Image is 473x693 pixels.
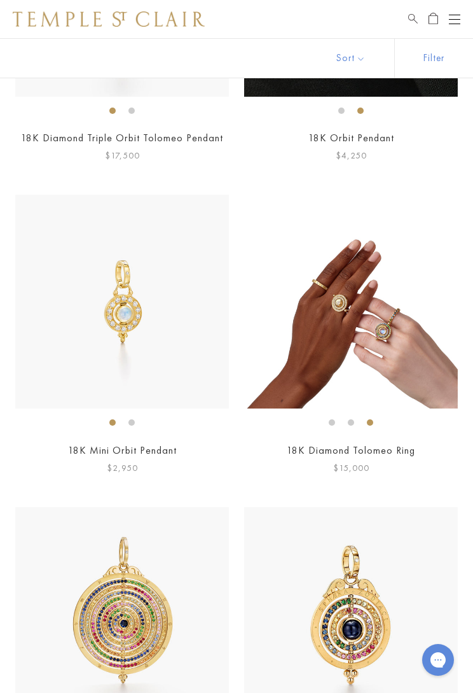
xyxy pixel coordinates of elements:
a: 18K Mini Orbit Pendant [68,444,177,457]
button: Show sort by [308,39,394,78]
a: 18K Diamond Tolomeo Ring [287,444,415,457]
span: $2,950 [107,461,138,475]
button: Show filters [394,39,473,78]
img: Temple St. Clair [13,11,205,27]
a: 18K Orbit Pendant [308,131,394,144]
a: Open Shopping Bag [428,11,438,27]
iframe: Gorgias live chat messenger [416,640,460,680]
span: $4,250 [336,148,367,163]
button: Open navigation [449,11,460,27]
img: 18K Diamond Tolomeo Ring [244,195,458,409]
span: $15,000 [333,461,369,475]
span: $17,500 [105,148,140,163]
a: Search [408,11,418,27]
a: 18K Diamond Triple Orbit Tolomeo Pendant [21,131,223,144]
img: 18K Mini Orbit Pendant [15,195,229,409]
